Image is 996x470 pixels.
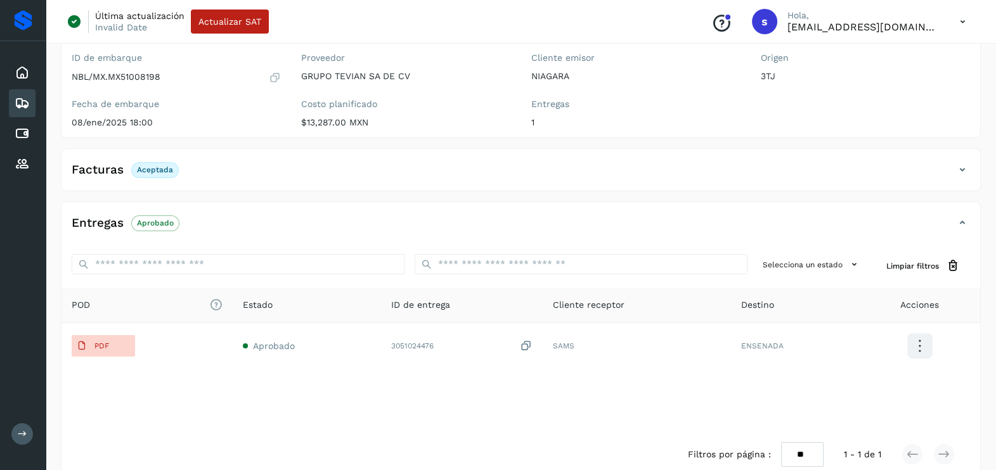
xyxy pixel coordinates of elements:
div: Embarques [9,89,36,117]
p: 08/ene/2025 18:00 [72,117,281,128]
label: Cliente emisor [531,53,741,63]
label: ID de embarque [72,53,281,63]
button: Selecciona un estado [758,254,866,275]
label: Fecha de embarque [72,99,281,110]
p: $13,287.00 MXN [301,117,510,128]
p: smedina@niagarawater.com [787,21,940,33]
td: SAMS [543,323,731,369]
td: ENSENADA [731,323,860,369]
p: NIAGARA [531,71,741,82]
span: Cliente receptor [553,298,624,312]
label: Costo planificado [301,99,510,110]
p: Aprobado [137,219,174,227]
label: Proveedor [301,53,510,63]
div: Inicio [9,59,36,87]
p: NBL/MX.MX51008198 [72,72,160,82]
div: EntregasAprobado [61,212,980,244]
p: PDF [94,341,109,350]
h4: Entregas [72,216,124,231]
div: 3051024476 [391,340,533,353]
p: Última actualización [95,10,184,22]
div: FacturasAceptada [61,159,980,191]
span: Actualizar SAT [198,17,261,26]
p: 1 [531,117,741,128]
h4: Facturas [72,163,124,177]
p: Invalid Date [95,22,147,33]
p: Hola, [787,10,940,21]
div: Proveedores [9,150,36,178]
p: GRUPO TEVIAN SA DE CV [301,71,510,82]
p: 3TJ [761,71,970,82]
span: Aprobado [253,341,295,351]
div: Cuentas por pagar [9,120,36,148]
span: ID de entrega [391,298,449,312]
span: POD [72,298,223,312]
span: Estado [243,298,273,312]
label: Entregas [531,99,741,110]
span: Acciones [900,298,939,312]
span: 1 - 1 de 1 [844,448,881,461]
span: Limpiar filtros [886,260,939,272]
button: Limpiar filtros [876,254,970,277]
span: Destino [741,298,774,312]
button: Actualizar SAT [191,10,269,34]
button: PDF [72,335,135,357]
label: Origen [761,53,970,63]
p: Aceptada [137,165,173,174]
span: Filtros por página : [688,448,771,461]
